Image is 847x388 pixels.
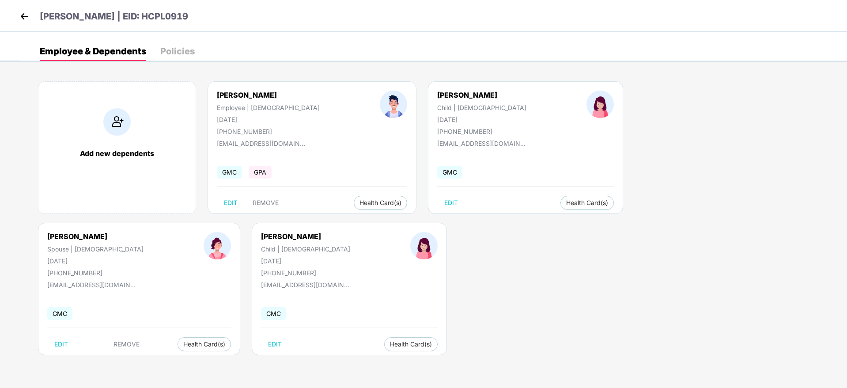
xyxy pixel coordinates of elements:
div: [DATE] [217,116,320,123]
button: EDIT [261,337,289,351]
img: back [18,10,31,23]
button: Health Card(s) [560,196,614,210]
div: [PHONE_NUMBER] [437,128,526,135]
div: Employee | [DEMOGRAPHIC_DATA] [217,104,320,111]
p: [PERSON_NAME] | EID: HCPL0919 [40,10,188,23]
div: Child | [DEMOGRAPHIC_DATA] [261,245,350,253]
div: [PERSON_NAME] [437,91,526,99]
div: [EMAIL_ADDRESS][DOMAIN_NAME] [217,140,305,147]
button: Health Card(s) [384,337,438,351]
div: [PERSON_NAME] [261,232,350,241]
button: REMOVE [106,337,147,351]
button: Health Card(s) [354,196,407,210]
span: GMC [437,166,462,179]
span: GPA [249,166,272,179]
button: Health Card(s) [178,337,231,351]
button: REMOVE [246,196,286,210]
div: [PHONE_NUMBER] [261,269,350,277]
img: profileImage [410,232,438,259]
span: Health Card(s) [390,342,432,346]
div: [PHONE_NUMBER] [47,269,144,277]
div: Policies [160,47,195,56]
span: Health Card(s) [359,201,401,205]
span: GMC [217,166,242,179]
div: [PERSON_NAME] [47,232,144,241]
span: Health Card(s) [566,201,608,205]
img: addIcon [103,108,131,136]
span: EDIT [268,341,282,348]
div: Spouse | [DEMOGRAPHIC_DATA] [47,245,144,253]
img: profileImage [204,232,231,259]
span: EDIT [54,341,68,348]
img: profileImage [586,91,614,118]
div: [DATE] [437,116,526,123]
span: GMC [47,307,72,320]
span: GMC [261,307,286,320]
div: Employee & Dependents [40,47,146,56]
span: EDIT [224,199,238,206]
div: [DATE] [47,257,144,265]
div: Child | [DEMOGRAPHIC_DATA] [437,104,526,111]
img: profileImage [380,91,407,118]
div: [DATE] [261,257,350,265]
div: Add new dependents [47,149,187,158]
button: EDIT [437,196,465,210]
span: REMOVE [113,341,140,348]
span: Health Card(s) [183,342,225,346]
div: [EMAIL_ADDRESS][DOMAIN_NAME] [47,281,136,289]
span: EDIT [444,199,458,206]
div: [EMAIL_ADDRESS][DOMAIN_NAME] [261,281,349,289]
button: EDIT [47,337,75,351]
span: REMOVE [253,199,279,206]
div: [PHONE_NUMBER] [217,128,320,135]
div: [PERSON_NAME] [217,91,320,99]
button: EDIT [217,196,245,210]
div: [EMAIL_ADDRESS][DOMAIN_NAME] [437,140,526,147]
